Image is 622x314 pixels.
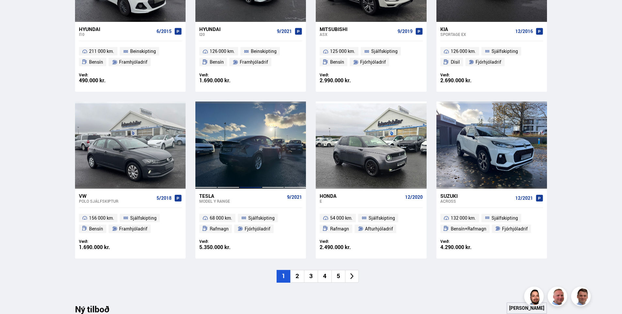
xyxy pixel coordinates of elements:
div: Suzuki [440,193,513,199]
span: Fjórhjóladrif [502,225,528,233]
div: Verð: [320,239,371,244]
span: 54 000 km. [330,214,353,222]
li: 2 [290,270,304,283]
a: Tesla Model Y RANGE 9/2021 68 000 km. Sjálfskipting Rafmagn Fjórhjóladrif Verð: 5.350.000 kr. [195,189,306,259]
span: Sjálfskipting [248,214,275,222]
a: Honda E 12/2020 54 000 km. Sjálfskipting Rafmagn Afturhjóladrif Verð: 2.490.000 kr. [316,189,426,259]
span: 12/2021 [515,196,533,201]
span: Framhjóladrif [240,58,268,66]
span: Bensín+Rafmagn [451,225,486,233]
span: Sjálfskipting [492,214,518,222]
div: 4.290.000 kr. [440,244,492,250]
span: Sjálfskipting [369,214,395,222]
li: 3 [304,270,318,283]
div: Verð: [320,72,371,77]
span: Sjálfskipting [492,47,518,55]
a: [PERSON_NAME] [507,302,547,314]
span: Beinskipting [251,47,277,55]
div: Kia [440,26,513,32]
span: 156 000 km. [89,214,114,222]
span: Rafmagn [210,225,229,233]
a: Suzuki Across 12/2021 132 000 km. Sjálfskipting Bensín+Rafmagn Fjórhjóladrif Verð: 4.290.000 kr. [436,189,547,259]
img: FbJEzSuNWCJXmdc-.webp [572,288,592,307]
a: Hyundai i20 9/2021 126 000 km. Beinskipting Bensín Framhjóladrif Verð: 1.690.000 kr. [195,22,306,92]
img: siFngHWaQ9KaOqBr.png [549,288,568,307]
div: ASX [320,32,395,37]
div: 2.690.000 kr. [440,78,492,83]
span: Bensín [89,225,103,233]
img: nhp88E3Fdnt1Opn2.png [525,288,545,307]
div: Honda [320,193,402,199]
div: Tesla [199,193,284,199]
div: Across [440,199,513,203]
div: Verð: [79,239,130,244]
span: Bensín [210,58,224,66]
div: Verð: [440,72,492,77]
div: i20 [199,32,274,37]
span: Framhjóladrif [119,58,147,66]
div: 2.490.000 kr. [320,244,371,250]
div: Mitsubishi [320,26,395,32]
div: 490.000 kr. [79,78,130,83]
div: Verð: [440,239,492,244]
span: Fjórhjóladrif [476,58,501,66]
div: 5.350.000 kr. [199,244,251,250]
div: 1.690.000 kr. [199,78,251,83]
span: Fjórhjóladrif [245,225,270,233]
div: Sportage EX [440,32,513,37]
div: Verð: [199,72,251,77]
span: 12/2016 [515,29,533,34]
span: Framhjóladrif [119,225,147,233]
span: Fjórhjóladrif [360,58,386,66]
a: Hyundai i10 6/2015 211 000 km. Beinskipting Bensín Framhjóladrif Verð: 490.000 kr. [75,22,186,92]
span: 9/2021 [287,195,302,200]
span: 6/2015 [157,29,172,34]
span: Beinskipting [130,47,156,55]
div: 1.690.000 kr. [79,244,130,250]
span: 125 000 km. [330,47,355,55]
div: 2.990.000 kr. [320,78,371,83]
span: 68 000 km. [210,214,232,222]
span: 126 000 km. [210,47,235,55]
div: Model Y RANGE [199,199,284,203]
li: 5 [331,270,345,283]
a: Kia Sportage EX 12/2016 126 000 km. Sjálfskipting Dísil Fjórhjóladrif Verð: 2.690.000 kr. [436,22,547,92]
div: i10 [79,32,154,37]
span: Bensín [330,58,344,66]
a: Mitsubishi ASX 9/2019 125 000 km. Sjálfskipting Bensín Fjórhjóladrif Verð: 2.990.000 kr. [316,22,426,92]
div: Hyundai [199,26,274,32]
a: VW Polo SJÁLFSKIPTUR 5/2018 156 000 km. Sjálfskipting Bensín Framhjóladrif Verð: 1.690.000 kr. [75,189,186,259]
span: 9/2019 [398,29,413,34]
div: Polo SJÁLFSKIPTUR [79,199,154,203]
span: Afturhjóladrif [365,225,393,233]
div: Verð: [79,72,130,77]
li: 1 [277,270,290,283]
span: 5/2018 [157,196,172,201]
span: Sjálfskipting [130,214,157,222]
button: Opna LiveChat spjallviðmót [5,3,25,22]
span: Dísil [451,58,460,66]
span: 211 000 km. [89,47,114,55]
span: 126 000 km. [451,47,476,55]
span: 132 000 km. [451,214,476,222]
span: Sjálfskipting [371,47,398,55]
span: Rafmagn [330,225,349,233]
span: Bensín [89,58,103,66]
div: Hyundai [79,26,154,32]
div: Verð: [199,239,251,244]
span: 12/2020 [405,195,423,200]
div: VW [79,193,154,199]
div: E [320,199,402,203]
li: 4 [318,270,331,283]
span: 9/2021 [277,29,292,34]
